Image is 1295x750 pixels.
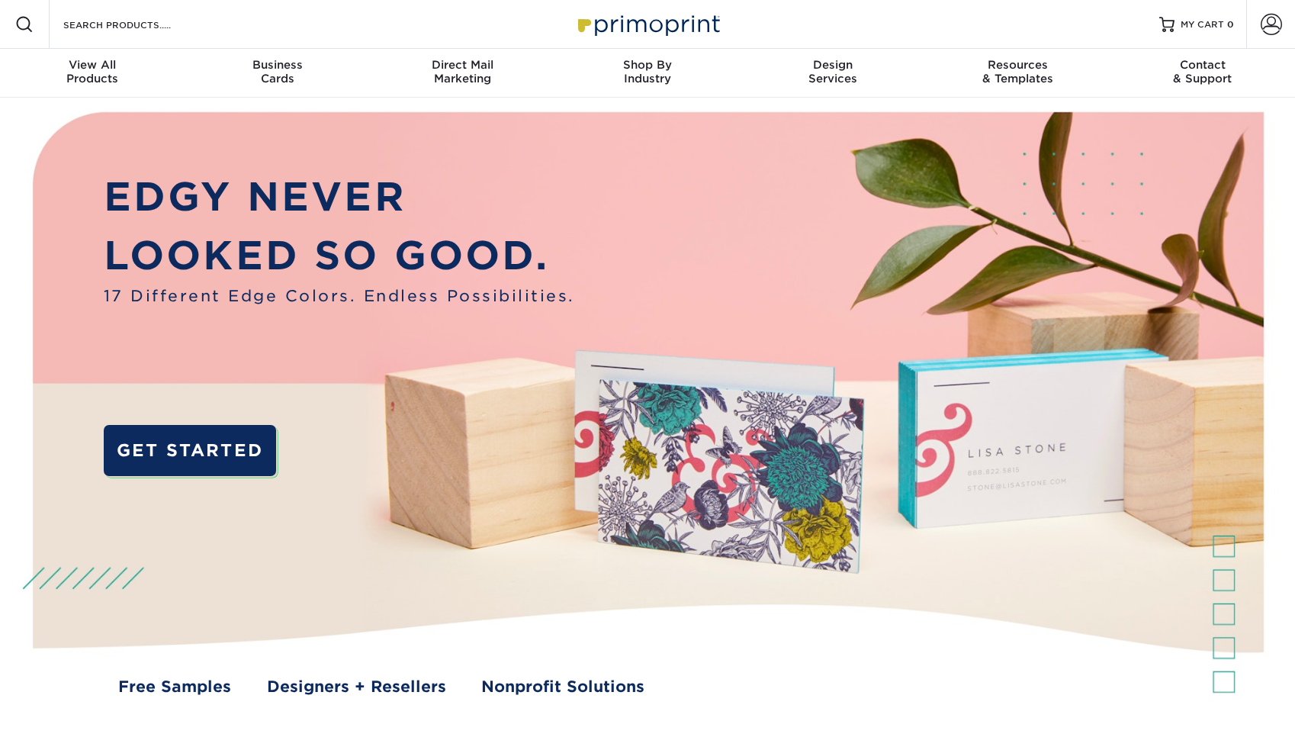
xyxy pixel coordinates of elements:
a: Free Samples [118,675,231,699]
p: LOOKED SO GOOD. [104,227,575,285]
a: Shop ByIndustry [555,49,741,98]
span: Shop By [555,58,741,72]
img: Primoprint [571,8,724,40]
span: MY CART [1181,18,1224,31]
span: Direct Mail [370,58,555,72]
input: SEARCH PRODUCTS..... [62,15,210,34]
span: Design [740,58,925,72]
span: 17 Different Edge Colors. Endless Possibilities. [104,285,575,308]
a: Contact& Support [1110,49,1295,98]
p: EDGY NEVER [104,168,575,226]
span: Business [185,58,371,72]
a: Nonprofit Solutions [481,675,644,699]
div: Industry [555,58,741,85]
span: Contact [1110,58,1295,72]
div: Services [740,58,925,85]
a: Resources& Templates [925,49,1110,98]
div: & Support [1110,58,1295,85]
span: 0 [1227,19,1234,30]
span: Resources [925,58,1110,72]
div: Marketing [370,58,555,85]
a: BusinessCards [185,49,371,98]
div: & Templates [925,58,1110,85]
div: Cards [185,58,371,85]
a: Designers + Resellers [267,675,446,699]
a: Direct MailMarketing [370,49,555,98]
a: GET STARTED [104,425,276,476]
a: DesignServices [740,49,925,98]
